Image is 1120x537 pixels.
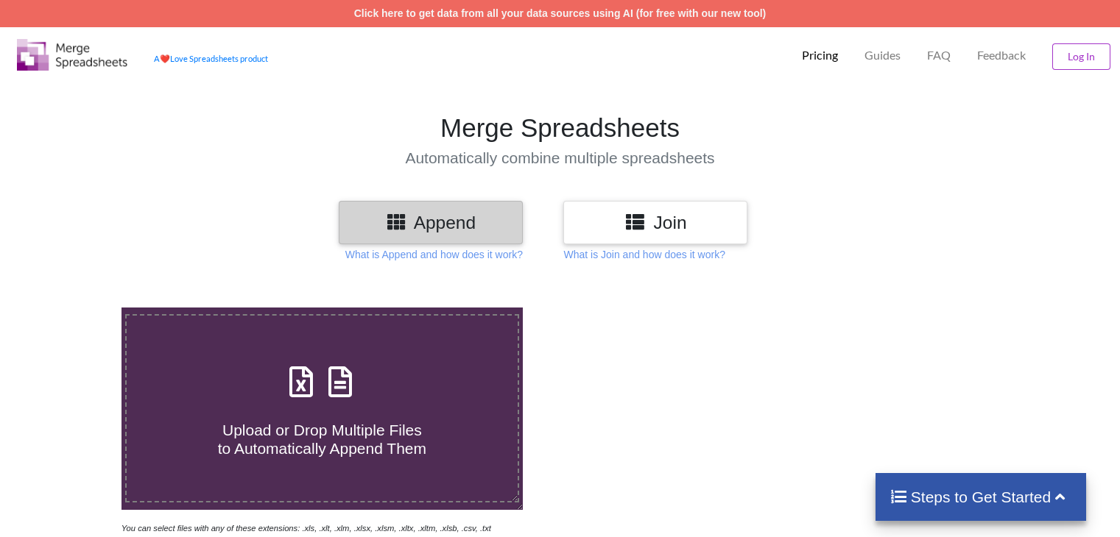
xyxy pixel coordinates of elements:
[890,488,1072,506] h4: Steps to Get Started
[802,48,838,63] p: Pricing
[121,524,491,533] i: You can select files with any of these extensions: .xls, .xlt, .xlm, .xlsx, .xlsm, .xltx, .xltm, ...
[218,422,426,457] span: Upload or Drop Multiple Files to Automatically Append Them
[977,49,1026,61] span: Feedback
[345,247,523,262] p: What is Append and how does it work?
[864,48,901,63] p: Guides
[927,48,951,63] p: FAQ
[350,212,512,233] h3: Append
[160,54,170,63] span: heart
[1052,43,1110,70] button: Log In
[154,54,268,63] a: AheartLove Spreadsheets product
[563,247,725,262] p: What is Join and how does it work?
[17,39,127,71] img: Logo.png
[354,7,767,19] a: Click here to get data from all your data sources using AI (for free with our new tool)
[574,212,736,233] h3: Join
